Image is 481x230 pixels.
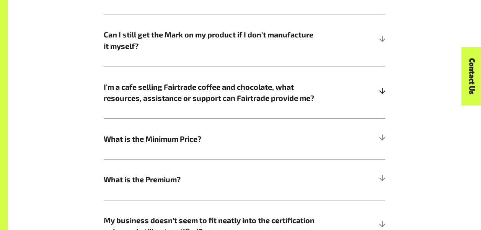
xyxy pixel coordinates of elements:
span: I'm a cafe selling Fairtrade coffee and chocolate, what resources, assistance or support can Fair... [104,81,315,104]
span: What is the Premium? [104,174,315,185]
span: What is the Minimum Price? [104,133,315,145]
span: Can I still get the Mark on my product if I don’t manufacture it myself? [104,29,315,52]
